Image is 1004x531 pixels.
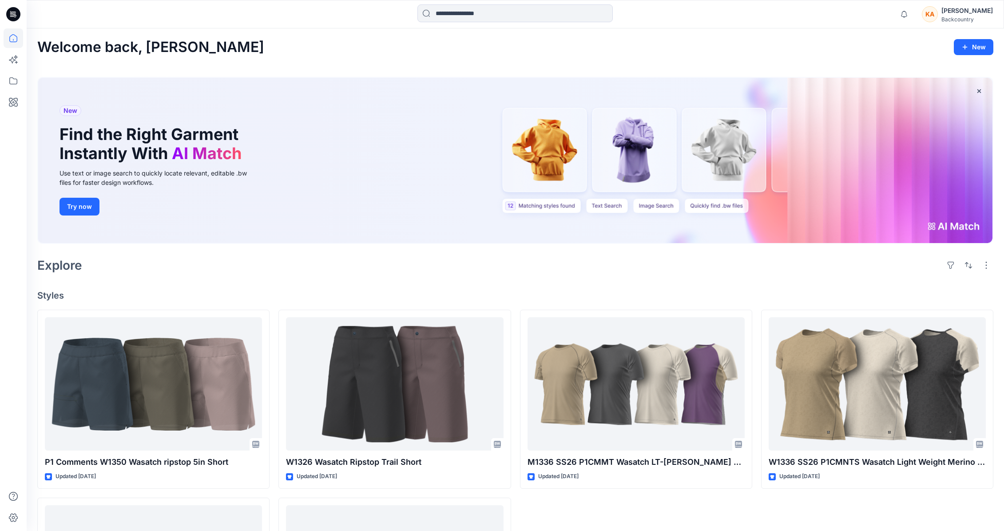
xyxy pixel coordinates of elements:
p: Updated [DATE] [779,472,820,481]
a: W1326 Wasatch Ripstop Trail Short [286,317,503,451]
h1: Find the Right Garment Instantly With [60,125,246,163]
div: KA [922,6,938,22]
span: AI Match [172,144,242,163]
button: Try now [60,198,99,216]
h4: Styles [37,290,993,301]
a: P1 Comments W1350 Wasatch ripstop 5in Short [45,317,262,451]
p: M1336 SS26 P1CMMT Wasatch LT-[PERSON_NAME] Tee CBSEAM [528,456,745,468]
a: W1336 SS26 P1CMNTS Wasatch Light Weight Merino Tee CBSEAM [769,317,986,451]
button: New [954,39,993,55]
h2: Explore [37,258,82,272]
h2: Welcome back, [PERSON_NAME] [37,39,264,56]
span: New [63,105,77,116]
div: Use text or image search to quickly locate relevant, editable .bw files for faster design workflows. [60,168,259,187]
a: M1336 SS26 P1CMMT Wasatch LT-Wt Merino Tee CBSEAM [528,317,745,451]
p: Updated [DATE] [297,472,337,481]
p: P1 Comments W1350 Wasatch ripstop 5in Short [45,456,262,468]
p: W1336 SS26 P1CMNTS Wasatch Light Weight Merino Tee CBSEAM [769,456,986,468]
div: Backcountry [941,16,993,23]
p: W1326 Wasatch Ripstop Trail Short [286,456,503,468]
div: [PERSON_NAME] [941,5,993,16]
p: Updated [DATE] [56,472,96,481]
p: Updated [DATE] [538,472,579,481]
